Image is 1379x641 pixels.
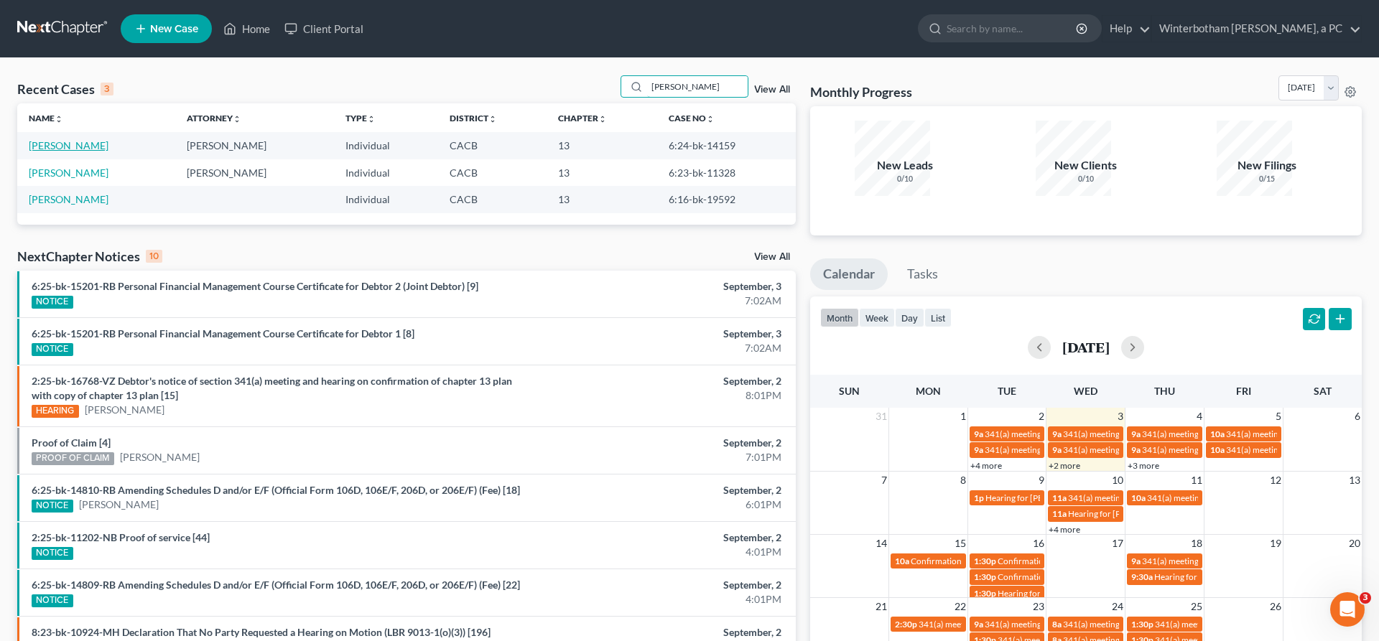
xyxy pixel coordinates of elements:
[32,327,414,340] a: 6:25-bk-15201-RB Personal Financial Management Course Certificate for Debtor 1 [8]
[29,167,108,179] a: [PERSON_NAME]
[55,115,63,123] i: unfold_more
[1195,408,1204,425] span: 4
[558,113,607,123] a: Chapterunfold_more
[29,193,108,205] a: [PERSON_NAME]
[974,429,983,439] span: 9a
[953,598,967,615] span: 22
[1052,444,1062,455] span: 9a
[1131,429,1141,439] span: 9a
[1347,535,1362,552] span: 20
[974,588,996,599] span: 1:30p
[187,113,241,123] a: Attorneyunfold_more
[1052,508,1067,519] span: 11a
[820,308,859,327] button: month
[998,571,1161,582] span: Confirmation hearing for [PERSON_NAME]
[985,444,1123,455] span: 341(a) meeting for [PERSON_NAME]
[895,308,924,327] button: day
[1268,598,1283,615] span: 26
[953,535,967,552] span: 15
[1110,535,1125,552] span: 17
[754,85,790,95] a: View All
[541,530,781,545] div: September, 2
[175,132,333,159] td: [PERSON_NAME]
[334,132,438,159] td: Individual
[541,327,781,341] div: September, 3
[175,159,333,186] td: [PERSON_NAME]
[1036,157,1136,174] div: New Clients
[1052,492,1067,503] span: 11a
[1049,460,1080,471] a: +2 more
[959,408,967,425] span: 1
[150,24,198,34] span: New Case
[1268,472,1283,489] span: 12
[1052,619,1062,630] span: 8a
[32,579,520,591] a: 6:25-bk-14809-RB Amending Schedules D and/or E/F (Official Form 106D, 106E/F, 206D, or 206E/F) (F...
[706,115,715,123] i: unfold_more
[974,571,996,582] span: 1:30p
[894,258,951,290] a: Tasks
[541,341,781,355] div: 7:02AM
[146,250,162,263] div: 10
[657,132,796,159] td: 6:24-bk-14159
[916,385,941,397] span: Mon
[1068,492,1291,503] span: 341(a) meeting for [PERSON_NAME] and [PERSON_NAME]
[1063,444,1286,455] span: 341(a) meeting for [PERSON_NAME] and [PERSON_NAME]
[32,280,478,292] a: 6:25-bk-15201-RB Personal Financial Management Course Certificate for Debtor 2 (Joint Debtor) [9]
[1347,472,1362,489] span: 13
[985,492,1182,503] span: Hearing for [PERSON_NAME] and [PERSON_NAME]
[85,403,164,417] a: [PERSON_NAME]
[541,279,781,294] div: September, 3
[450,113,497,123] a: Districtunfold_more
[1154,385,1175,397] span: Thu
[547,186,657,212] td: 13
[1314,385,1332,397] span: Sat
[810,83,912,100] h3: Monthly Progress
[1116,408,1125,425] span: 3
[855,157,955,174] div: New Leads
[880,472,888,489] span: 7
[998,588,1194,599] span: Hearing for [PERSON_NAME] and [PERSON_NAME]
[874,598,888,615] span: 21
[233,115,241,123] i: unfold_more
[657,159,796,186] td: 6:23-bk-11328
[120,450,200,464] a: [PERSON_NAME]
[947,15,1078,42] input: Search by name...
[1226,444,1365,455] span: 341(a) meeting for [PERSON_NAME]
[1353,408,1362,425] span: 6
[1062,340,1110,355] h2: [DATE]
[32,484,520,496] a: 6:25-bk-14810-RB Amending Schedules D and/or E/F (Official Form 106D, 106E/F, 206D, or 206E/F) (F...
[1217,157,1317,174] div: New Filings
[924,308,952,327] button: list
[874,535,888,552] span: 14
[839,385,860,397] span: Sun
[754,252,790,262] a: View All
[669,113,715,123] a: Case Nounfold_more
[334,186,438,212] td: Individual
[1236,385,1251,397] span: Fri
[1268,535,1283,552] span: 19
[32,405,79,418] div: HEARING
[1131,571,1153,582] span: 9:30a
[79,497,159,512] a: [PERSON_NAME]
[895,619,917,630] span: 2:30p
[334,159,438,186] td: Individual
[855,174,955,184] div: 0/10
[657,186,796,212] td: 6:16-bk-19592
[985,619,1123,630] span: 341(a) meeting for [PERSON_NAME]
[1052,429,1062,439] span: 9a
[1142,556,1281,566] span: 341(a) meeting for [PERSON_NAME]
[1031,598,1046,615] span: 23
[367,115,376,123] i: unfold_more
[541,483,781,497] div: September, 2
[438,132,547,159] td: CACB
[974,492,984,503] span: 1p
[541,497,781,512] div: 6:01PM
[541,436,781,450] div: September, 2
[919,619,1057,630] span: 341(a) meeting for [PERSON_NAME]
[32,547,73,560] div: NOTICE
[1068,508,1180,519] span: Hearing for [PERSON_NAME]
[647,76,748,97] input: Search by name...
[1110,472,1125,489] span: 10
[1037,408,1046,425] span: 2
[1142,444,1281,455] span: 341(a) meeting for [PERSON_NAME]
